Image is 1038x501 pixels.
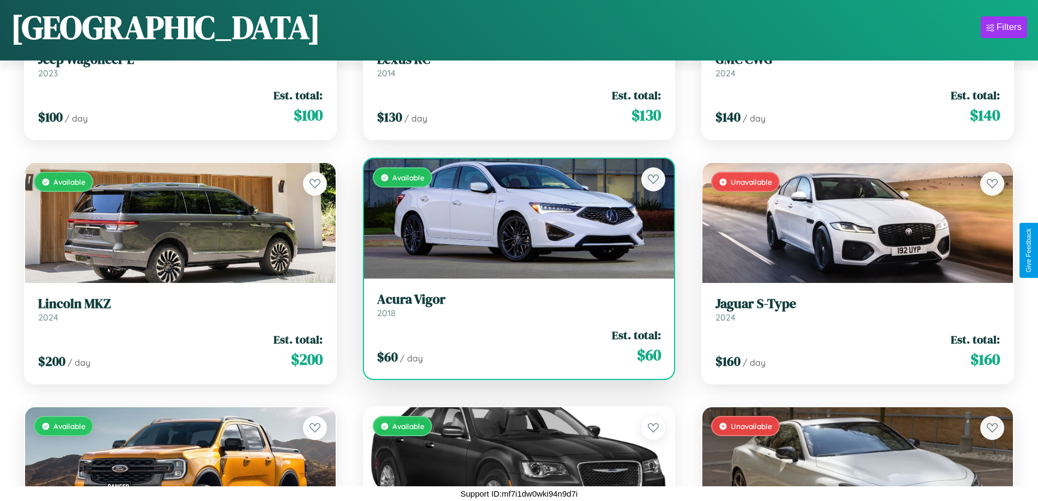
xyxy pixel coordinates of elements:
a: Jaguar S-Type2024 [715,296,1000,323]
span: 2024 [715,312,736,323]
span: $ 160 [970,348,1000,370]
span: Est. total: [274,87,323,103]
span: $ 160 [715,352,740,370]
span: / day [404,113,427,124]
span: Est. total: [274,331,323,347]
a: Lexus RC2014 [377,52,661,79]
span: / day [400,353,423,364]
span: / day [743,113,766,124]
span: Est. total: [612,87,661,103]
span: $ 130 [632,104,661,126]
span: / day [65,113,88,124]
button: Filters [981,16,1027,38]
a: GMC CWG2024 [715,52,1000,79]
span: Est. total: [951,87,1000,103]
h1: [GEOGRAPHIC_DATA] [11,5,320,50]
span: $ 60 [377,348,398,366]
span: $ 100 [38,108,63,126]
span: Available [53,177,86,186]
p: Support ID: mf7i1dw0wki94n9d7i [460,486,578,501]
span: $ 200 [291,348,323,370]
h3: Lincoln MKZ [38,296,323,312]
span: $ 140 [715,108,740,126]
a: Jeep Wagoneer L2023 [38,52,323,79]
span: Est. total: [612,327,661,343]
span: Available [392,173,424,182]
span: / day [743,357,766,368]
div: Give Feedback [1025,228,1033,273]
a: Acura Vigor2018 [377,292,661,318]
span: 2023 [38,68,58,79]
span: / day [68,357,90,368]
span: Available [53,421,86,431]
span: 2024 [38,312,58,323]
div: Filters [997,22,1022,33]
span: $ 130 [377,108,402,126]
span: Available [392,421,424,431]
span: Unavailable [731,421,772,431]
span: $ 140 [970,104,1000,126]
span: $ 60 [637,344,661,366]
h3: Jaguar S-Type [715,296,1000,312]
span: 2018 [377,307,396,318]
a: Lincoln MKZ2024 [38,296,323,323]
h3: Acura Vigor [377,292,661,307]
span: $ 100 [294,104,323,126]
span: Unavailable [731,177,772,186]
span: $ 200 [38,352,65,370]
span: 2014 [377,68,396,79]
span: 2024 [715,68,736,79]
span: Est. total: [951,331,1000,347]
